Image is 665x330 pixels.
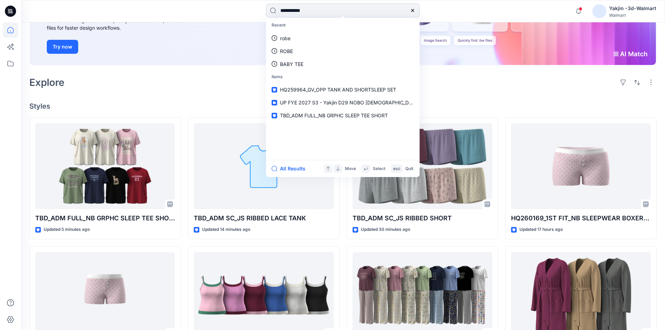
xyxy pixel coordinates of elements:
[519,226,563,233] p: Updated 17 hours ago
[35,213,175,223] p: TBD_ADM FULL_NB GRPHC SLEEP TEE SHORT
[272,164,310,173] button: All Results
[267,83,418,96] a: HQ259964_GV_OPP TANK AND SHORTSLEEP SET
[267,58,418,71] a: BABY TEE
[267,96,418,109] a: UP FYE 2027 S3 - Yakjin D29 NOBO [DEMOGRAPHIC_DATA] Sleepwear
[345,165,356,173] p: Move
[280,35,290,42] p: robe
[511,213,651,223] p: HQ260169_1ST FIT_NB SLEEPWEAR BOXER PLUS
[393,165,400,173] p: esc
[280,60,303,68] p: BABY TEE
[405,165,413,173] p: Quit
[353,123,492,210] a: TBD_ADM SC_JS RIBBED SHORT
[194,123,333,210] a: TBD_ADM SC_JS RIBBED LACE TANK
[35,123,175,210] a: TBD_ADM FULL_NB GRPHC SLEEP TEE SHORT
[280,47,293,55] p: ROBE
[267,19,418,32] p: Recent
[29,77,65,88] h2: Explore
[267,45,418,58] a: ROBE
[267,71,418,83] p: Items
[202,226,250,233] p: Updated 14 minutes ago
[29,102,657,110] h4: Styles
[47,17,204,31] div: Use text or image search to quickly locate relevant, editable .bw files for faster design workflows.
[280,87,396,93] span: HQ259964_GV_OPP TANK AND SHORTSLEEP SET
[353,213,492,223] p: TBD_ADM SC_JS RIBBED SHORT
[194,213,333,223] p: TBD_ADM SC_JS RIBBED LACE TANK
[609,4,656,13] div: Yakjin -3d-Walmart
[373,165,385,173] p: Select
[280,100,445,105] span: UP FYE 2027 S3 - Yakjin D29 NOBO [DEMOGRAPHIC_DATA] Sleepwear
[609,13,656,18] div: Walmart
[280,112,388,118] span: TBD_ADM FULL_NB GRPHC SLEEP TEE SHORT
[592,4,606,18] img: avatar
[511,123,651,210] a: HQ260169_1ST FIT_NB SLEEPWEAR BOXER PLUS
[361,226,410,233] p: Updated 30 minutes ago
[44,226,90,233] p: Updated 5 minutes ago
[267,109,418,122] a: TBD_ADM FULL_NB GRPHC SLEEP TEE SHORT
[47,40,78,54] button: Try now
[267,32,418,45] a: robe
